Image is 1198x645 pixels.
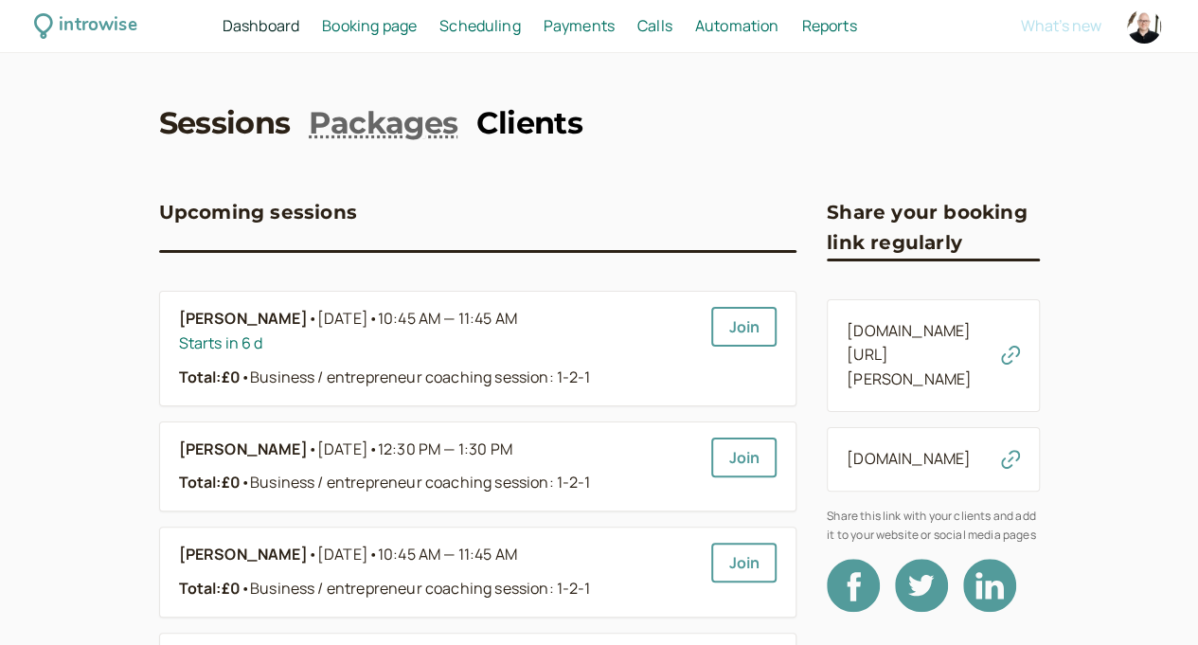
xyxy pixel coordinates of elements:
[241,367,250,387] span: •
[637,14,672,39] a: Calls
[179,543,308,567] b: [PERSON_NAME]
[179,472,241,493] strong: Total: £0
[378,439,512,459] span: 12:30 PM — 1:30 PM
[179,438,308,462] b: [PERSON_NAME]
[544,15,615,36] span: Payments
[179,331,697,356] div: Starts in 6 d
[368,544,378,564] span: •
[801,15,856,36] span: Reports
[179,578,241,599] strong: Total: £0
[368,439,378,459] span: •
[544,14,615,39] a: Payments
[179,307,697,390] a: [PERSON_NAME]•[DATE]•10:45 AM — 11:45 AMStarts in 6 dTotal:£0•Business / entrepreneur coaching se...
[317,307,517,331] span: [DATE]
[308,543,317,567] span: •
[1021,15,1101,36] span: What's new
[827,197,1040,259] h3: Share your booking link regularly
[179,438,697,496] a: [PERSON_NAME]•[DATE]•12:30 PM — 1:30 PMTotal:£0•Business / entrepreneur coaching session: 1-2-1
[241,472,591,493] span: Business / entrepreneur coaching session: 1-2-1
[159,102,291,145] a: Sessions
[179,307,308,331] b: [PERSON_NAME]
[847,448,971,469] a: [DOMAIN_NAME]
[827,507,1040,544] span: Share this link with your clients and add it to your website or social media pages
[378,308,517,329] span: 10:45 AM — 11:45 AM
[223,14,299,39] a: Dashboard
[439,14,521,39] a: Scheduling
[59,11,136,41] div: introwise
[322,15,417,36] span: Booking page
[179,543,697,601] a: [PERSON_NAME]•[DATE]•10:45 AM — 11:45 AMTotal:£0•Business / entrepreneur coaching session: 1-2-1
[308,438,317,462] span: •
[847,320,972,390] a: [DOMAIN_NAME][URL][PERSON_NAME]
[439,15,521,36] span: Scheduling
[308,307,317,331] span: •
[159,197,357,227] h3: Upcoming sessions
[1124,7,1164,46] a: Account
[637,15,672,36] span: Calls
[711,307,777,347] a: Join
[368,308,378,329] span: •
[241,578,591,599] span: Business / entrepreneur coaching session: 1-2-1
[801,14,856,39] a: Reports
[317,438,512,462] span: [DATE]
[695,15,779,36] span: Automation
[476,102,582,145] a: Clients
[695,14,779,39] a: Automation
[34,11,137,41] a: introwise
[223,15,299,36] span: Dashboard
[241,367,591,387] span: Business / entrepreneur coaching session: 1-2-1
[322,14,417,39] a: Booking page
[378,544,517,564] span: 10:45 AM — 11:45 AM
[1103,554,1198,645] iframe: Chat Widget
[317,543,517,567] span: [DATE]
[179,367,241,387] strong: Total: £0
[711,543,777,582] a: Join
[1021,17,1101,34] button: What's new
[711,438,777,477] a: Join
[309,102,457,145] a: Packages
[241,472,250,493] span: •
[241,578,250,599] span: •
